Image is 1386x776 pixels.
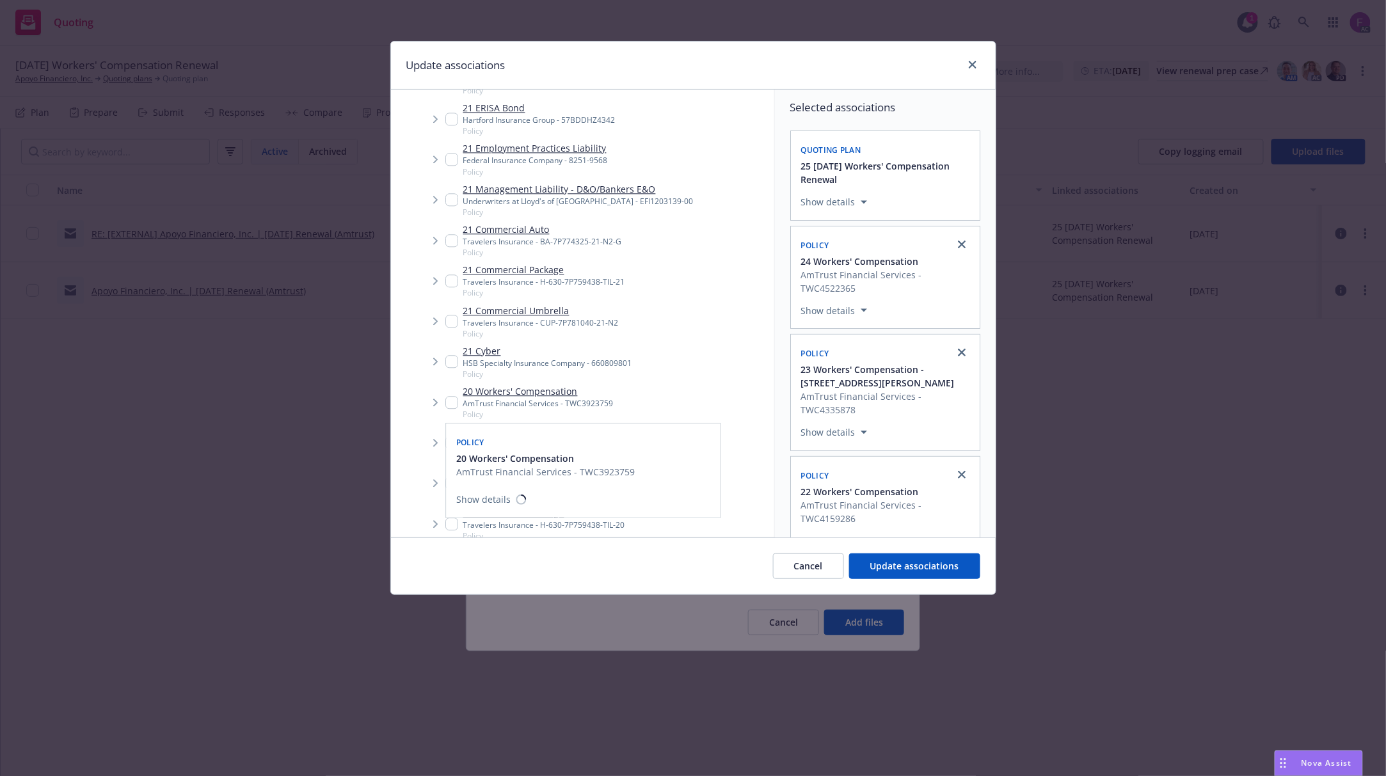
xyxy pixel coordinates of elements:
[954,467,969,482] a: close
[463,519,625,530] div: Travelers Insurance - H-630-7P759438-TIL-20
[463,115,616,125] div: Hartford Insurance Group - 57BDDHZ4342
[463,155,608,166] div: Federal Insurance Company - 8251-9568
[456,452,635,465] button: 20 Workers' Compensation
[406,57,506,74] h1: Update associations
[801,348,829,359] span: Policy
[463,141,608,155] a: 21 Employment Practices Liability
[463,344,632,358] a: 21 Cyber
[1302,757,1352,768] span: Nova Assist
[801,255,919,268] span: 24 Workers' Compensation
[463,287,625,298] span: Policy
[801,255,972,268] button: 24 Workers' Compensation
[954,237,969,252] a: close
[801,268,972,295] span: AmTrust Financial Services - TWC4522365
[463,276,625,287] div: Travelers Insurance - H-630-7P759438-TIL-21
[796,194,872,210] button: Show details
[463,263,625,276] a: 21 Commercial Package
[456,437,484,448] span: Policy
[849,553,980,579] button: Update associations
[463,236,622,247] div: Travelers Insurance - BA-7P774325-21-N2-G
[463,328,619,339] span: Policy
[773,553,844,579] button: Cancel
[463,530,625,541] span: Policy
[801,363,972,390] button: 23 Workers' Compensation - [STREET_ADDRESS][PERSON_NAME]
[463,223,622,236] a: 21 Commercial Auto
[463,358,632,368] div: HSB Specialty Insurance Company - 660809801
[801,470,829,481] span: Policy
[463,182,694,196] a: 21 Management Liability - D&O/Bankers E&O
[965,57,980,72] a: close
[801,145,861,155] span: Quoting plan
[463,166,608,177] span: Policy
[801,159,972,186] button: 25 [DATE] Workers' Compensation Renewal
[463,304,619,317] a: 21 Commercial Umbrella
[1275,751,1291,775] div: Drag to move
[456,465,635,479] span: AmTrust Financial Services - TWC3923759
[463,384,614,398] a: 20 Workers' Compensation
[801,240,829,251] span: Policy
[463,398,614,409] div: AmTrust Financial Services - TWC3923759
[796,533,872,548] button: Show details
[463,85,614,96] span: Policy
[796,303,872,318] button: Show details
[790,100,980,115] span: Selected associations
[801,390,972,416] span: AmTrust Financial Services - TWC4335878
[801,485,919,498] span: 22 Workers' Compensation
[794,560,823,572] span: Cancel
[801,485,972,498] button: 22 Workers' Compensation
[870,560,959,572] span: Update associations
[463,247,622,258] span: Policy
[463,101,616,115] a: 21 ERISA Bond
[463,409,614,420] span: Policy
[796,425,872,440] button: Show details
[463,368,632,379] span: Policy
[801,498,972,525] span: AmTrust Financial Services - TWC4159286
[463,317,619,328] div: Travelers Insurance - CUP-7P781040-21-N2
[463,207,694,218] span: Policy
[1275,750,1363,776] button: Nova Assist
[456,452,574,465] span: 20 Workers' Compensation
[463,196,694,207] div: Underwriters at Lloyd's of [GEOGRAPHIC_DATA] - EFI1203139-00
[463,125,616,136] span: Policy
[954,345,969,360] a: close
